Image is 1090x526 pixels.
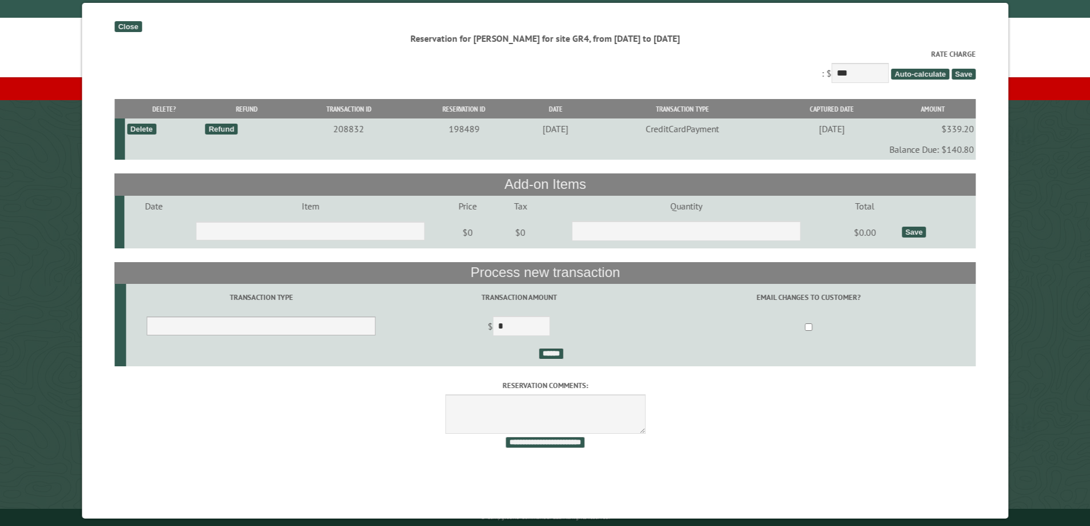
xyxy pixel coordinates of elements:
td: [DATE] [774,118,889,139]
th: Date [520,99,590,119]
td: $ [396,311,641,343]
span: Auto-calculate [891,69,949,80]
td: Balance Due: $140.80 [125,139,976,160]
label: Email changes to customer? [643,292,974,303]
td: Tax [497,196,543,216]
td: $0 [438,216,497,248]
th: Process new transaction [114,262,976,284]
td: Item [183,196,438,216]
td: $339.20 [889,118,976,139]
span: Save [952,69,976,80]
td: Quantity [543,196,830,216]
td: $0 [497,216,543,248]
td: Total [829,196,899,216]
td: CreditCardPayment [590,118,774,139]
th: Transaction ID [290,99,408,119]
td: Price [438,196,497,216]
th: Reservation ID [407,99,520,119]
td: Date [124,196,182,216]
div: Reservation for [PERSON_NAME] for site GR4, from [DATE] to [DATE] [114,32,976,45]
label: Reservation comments: [114,380,976,391]
div: Save [902,227,926,238]
label: Transaction Amount [398,292,640,303]
th: Refund [203,99,290,119]
th: Add-on Items [114,173,976,195]
th: Captured Date [774,99,889,119]
th: Delete? [125,99,203,119]
label: Transaction Type [128,292,394,303]
div: : $ [114,49,976,86]
td: [DATE] [520,118,590,139]
div: Delete [126,124,156,135]
td: 198489 [407,118,520,139]
div: Close [114,21,141,32]
small: © Campground Commander LLC. All rights reserved. [481,513,610,521]
div: Refund [205,124,237,135]
th: Amount [889,99,976,119]
td: $0.00 [829,216,899,248]
label: Rate Charge [114,49,976,60]
td: 208832 [290,118,408,139]
th: Transaction Type [590,99,774,119]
